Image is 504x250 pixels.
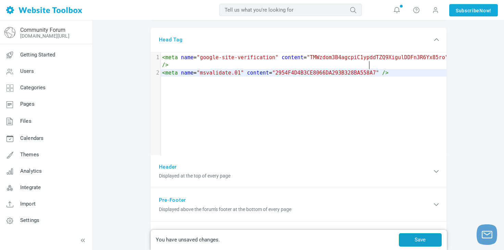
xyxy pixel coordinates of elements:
span: Displayed above the forum's footer at the bottom of every page [159,206,432,213]
span: /> [382,70,388,76]
span: Calendars [20,135,43,141]
span: Now! [479,7,491,14]
span: Import [20,201,36,207]
span: name [181,54,194,61]
span: /> [162,62,168,68]
span: Settings [20,217,39,223]
span: Files [20,118,32,124]
a: [DOMAIN_NAME][URL] [20,33,70,39]
div: You have unsaved changes. [154,236,397,244]
span: name [181,70,194,76]
div: 1 [151,54,161,62]
span: "2954F4D4B3CE8066DA293B328BA558A7" [272,70,379,76]
span: < [162,70,165,76]
img: globe-icon.png [4,27,15,38]
span: Categories [20,84,46,91]
span: "msvalidate.01" [197,70,244,76]
span: Analytics [20,168,42,174]
a: SubscribeNow! [449,4,498,16]
button: Launch chat [477,224,497,245]
span: Pages [20,101,35,107]
span: Users [20,68,34,74]
span: Integrate [20,184,41,190]
span: "google-site-verification" [197,54,279,61]
div: Pre-Footer [151,188,446,222]
span: content [247,70,269,76]
span: "TMWzdom3B4agcpiC1ypddTZQ9XigulDDFn3R6Yx85ro" [307,54,448,61]
span: meta [165,54,178,61]
button: Save [399,233,442,247]
span: = = [162,54,452,68]
div: Header [151,155,446,188]
div: Head Tag [151,28,446,52]
input: Tell us what you're looking for [219,4,362,16]
span: Getting Started [20,52,55,58]
span: < [162,54,165,61]
div: 2 [151,69,161,77]
span: Displayed at the top of every page [159,172,432,180]
span: meta [165,70,178,76]
span: content [281,54,303,61]
span: = = [162,70,389,76]
a: Community Forum [20,27,65,33]
span: Themes [20,152,39,158]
